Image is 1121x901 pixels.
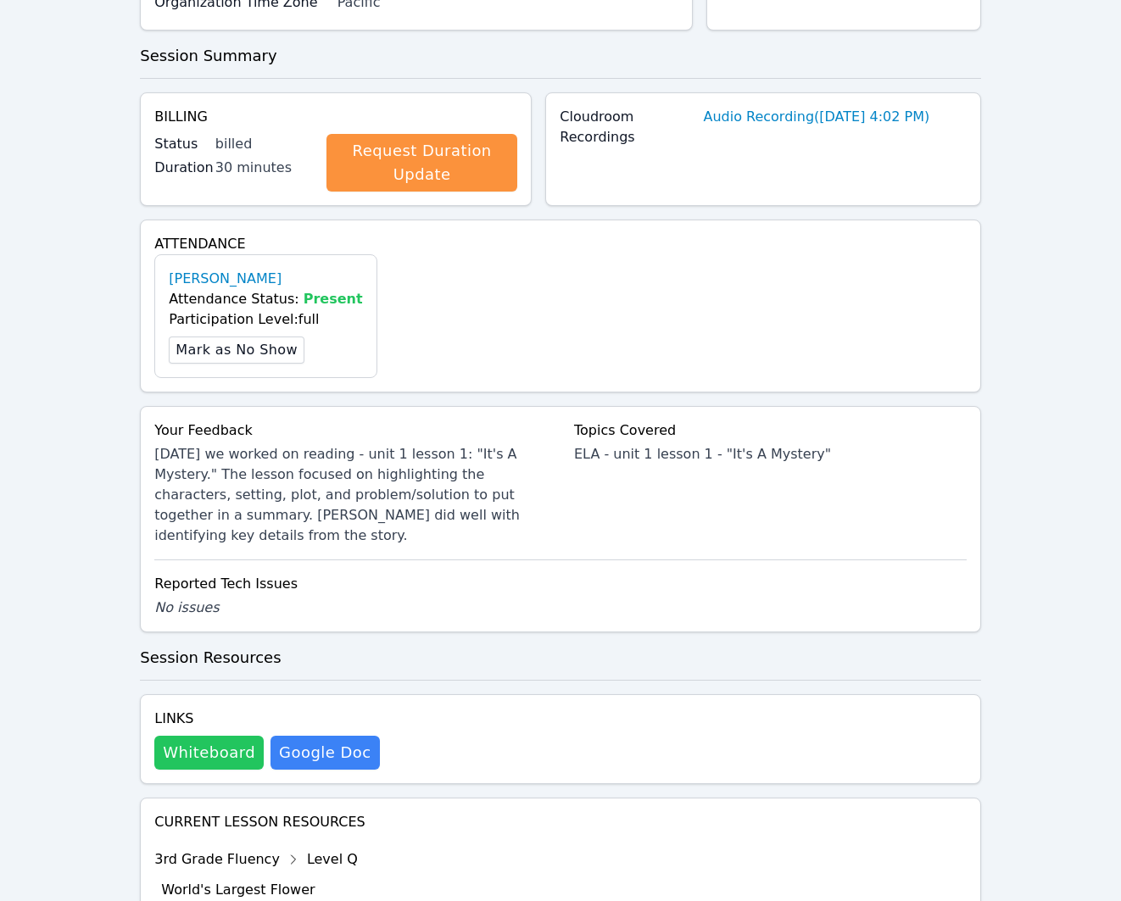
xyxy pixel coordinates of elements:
[169,289,362,309] div: Attendance Status:
[154,736,264,770] button: Whiteboard
[215,134,313,154] div: billed
[154,812,967,832] h4: Current Lesson Resources
[154,158,205,178] label: Duration
[154,420,547,441] div: Your Feedback
[270,736,379,770] a: Google Doc
[169,309,362,330] div: Participation Level: full
[304,291,363,307] span: Present
[169,269,282,289] a: [PERSON_NAME]
[574,444,967,464] div: ELA - unit 1 lesson 1 - "It's A Mystery"
[169,336,304,364] button: Mark as No Show
[140,646,981,670] h3: Session Resources
[154,574,967,594] div: Reported Tech Issues
[215,158,313,178] div: 30 minutes
[154,846,551,873] div: 3rd Grade Fluency Level Q
[703,107,929,127] a: Audio Recording([DATE] 4:02 PM)
[154,234,967,254] h4: Attendance
[154,107,517,127] h4: Billing
[154,134,205,154] label: Status
[154,599,219,615] span: No issues
[154,444,547,546] div: [DATE] we worked on reading - unit 1 lesson 1: "It's A Mystery." The lesson focused on highlighti...
[140,44,981,68] h3: Session Summary
[574,420,967,441] div: Topics Covered
[154,709,379,729] h4: Links
[161,882,315,898] span: World's Largest Flower
[326,134,517,192] a: Request Duration Update
[560,107,693,147] label: Cloudroom Recordings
